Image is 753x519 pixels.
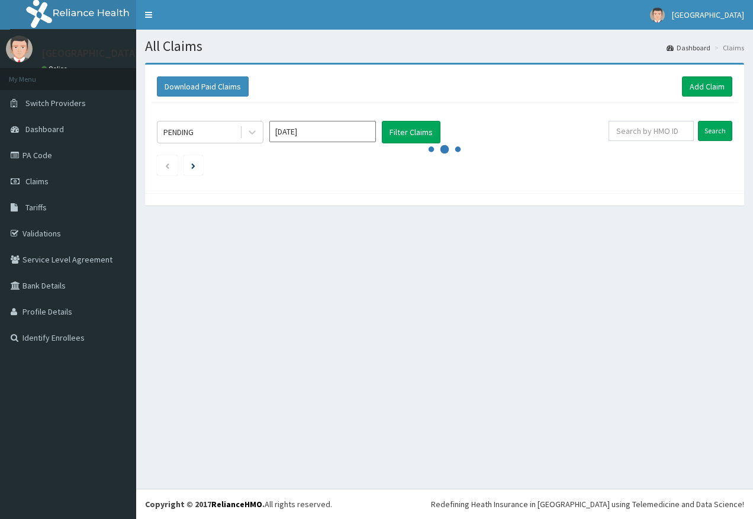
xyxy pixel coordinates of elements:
[41,48,139,59] p: [GEOGRAPHIC_DATA]
[25,202,47,213] span: Tariffs
[650,8,665,23] img: User Image
[163,126,194,138] div: PENDING
[427,132,462,167] svg: audio-loading
[191,160,195,171] a: Next page
[431,498,744,510] div: Redefining Heath Insurance in [GEOGRAPHIC_DATA] using Telemedicine and Data Science!
[682,76,732,97] a: Add Claim
[41,65,70,73] a: Online
[6,36,33,62] img: User Image
[672,9,744,20] span: [GEOGRAPHIC_DATA]
[25,176,49,187] span: Claims
[667,43,710,53] a: Dashboard
[269,121,376,142] input: Select Month and Year
[211,499,262,510] a: RelianceHMO
[145,499,265,510] strong: Copyright © 2017 .
[136,489,753,519] footer: All rights reserved.
[698,121,732,141] input: Search
[157,76,249,97] button: Download Paid Claims
[609,121,694,141] input: Search by HMO ID
[712,43,744,53] li: Claims
[145,39,744,54] h1: All Claims
[25,124,64,134] span: Dashboard
[25,98,86,108] span: Switch Providers
[165,160,170,171] a: Previous page
[382,121,440,143] button: Filter Claims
